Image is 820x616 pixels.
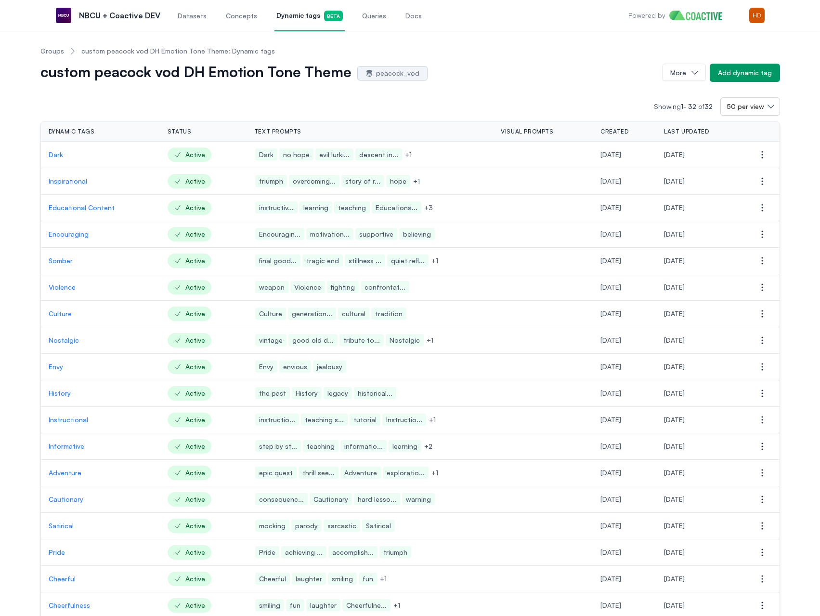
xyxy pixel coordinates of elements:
[310,493,352,505] span: Cautionary
[49,256,152,266] a: Somber
[49,150,152,160] a: Dark
[376,68,419,78] span: peacock_vod
[386,175,410,187] span: hope
[255,493,308,505] span: consequenc...
[402,493,435,505] span: warning
[664,548,685,556] span: Tuesday, August 5, 2025 at 11:00:44 AM EDT
[255,520,289,532] span: mocking
[226,11,257,21] span: Concepts
[664,336,685,344] span: Tuesday, August 5, 2025 at 11:16:05 AM EDT
[255,387,290,399] span: the past
[600,203,621,212] span: Tuesday, August 5, 2025 at 9:51:29 AM EDT
[49,468,152,478] a: Adventure
[600,522,621,530] span: Tuesday, August 5, 2025 at 9:51:29 AM EDT
[168,201,211,215] span: Active
[49,362,152,372] a: Envy
[720,97,780,116] button: 50 per view
[411,176,422,186] span: + 1
[168,519,211,533] span: Active
[664,230,685,238] span: Tuesday, August 5, 2025 at 11:32:00 AM EDT
[354,387,396,399] span: historical...
[49,548,152,557] a: Pride
[49,282,152,292] a: Violence
[372,201,421,214] span: Educationa...
[255,334,286,346] span: vintage
[289,175,339,187] span: overcoming...
[383,467,429,479] span: exploratio...
[386,334,424,346] span: Nostalgic
[664,256,685,265] span: Tuesday, August 5, 2025 at 11:17:07 AM EDT
[399,228,435,240] span: believing
[664,177,685,185] span: Tuesday, August 5, 2025 at 10:57:29 AM EDT
[279,148,313,161] span: no hope
[301,414,348,426] span: teaching s...
[704,102,713,110] span: 32
[49,203,152,213] p: Educational Content
[168,413,211,427] span: Active
[49,521,152,531] a: Satirical
[49,176,152,186] a: Inspirational
[299,467,338,479] span: thrill see...
[286,599,304,611] span: fun
[362,520,395,532] span: Satirical
[255,440,301,452] span: step by st...
[281,546,326,558] span: achieving ...
[49,388,152,398] a: History
[350,414,380,426] span: tutorial
[255,414,299,426] span: instructio...
[168,466,211,480] span: Active
[49,574,152,584] a: Cheerful
[255,573,290,585] span: Cheerful
[299,201,332,214] span: learning
[306,599,340,611] span: laughter
[600,150,621,159] span: Tuesday, August 5, 2025 at 9:51:29 AM EDT
[324,11,343,21] span: Beta
[49,442,152,451] a: Informative
[430,468,440,478] span: + 1
[49,335,152,345] a: Nostalgic
[255,281,288,293] span: weapon
[168,174,211,188] span: Active
[718,68,772,78] div: Add dynamic tag
[341,175,384,187] span: story of r...
[288,334,338,346] span: good old d...
[49,309,152,319] a: Culture
[662,64,706,81] button: More
[168,386,211,401] span: Active
[168,492,211,507] span: Active
[600,415,621,424] span: Tuesday, August 5, 2025 at 9:51:29 AM EDT
[664,522,685,530] span: Tuesday, August 5, 2025 at 11:15:04 AM EDT
[600,389,621,397] span: Tuesday, August 5, 2025 at 9:51:29 AM EDT
[255,467,297,479] span: epic quest
[654,102,720,111] p: Showing -
[425,335,435,345] span: + 1
[600,336,621,344] span: Tuesday, August 5, 2025 at 9:51:29 AM EDT
[727,102,764,111] span: 50 per view
[378,574,389,584] span: + 1
[339,334,384,346] span: tribute to...
[254,128,301,135] span: Text prompts
[600,601,621,609] span: Tuesday, August 5, 2025 at 9:51:29 AM EDT
[306,228,353,240] span: motivation...
[600,362,621,371] span: Tuesday, August 5, 2025 at 9:51:29 AM EDT
[391,601,402,610] span: + 1
[255,175,287,187] span: triumph
[255,546,279,558] span: Pride
[315,148,353,161] span: evil lurki...
[357,66,428,80] a: peacock_vod
[168,128,192,135] span: Status
[600,309,621,318] span: Tuesday, August 5, 2025 at 9:51:29 AM EDT
[371,308,406,320] span: tradition
[168,227,211,241] span: Active
[664,601,685,609] span: Tuesday, August 5, 2025 at 10:59:40 AM EDT
[328,573,357,585] span: smiling
[168,360,211,374] span: Active
[501,128,553,135] span: Visual prompts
